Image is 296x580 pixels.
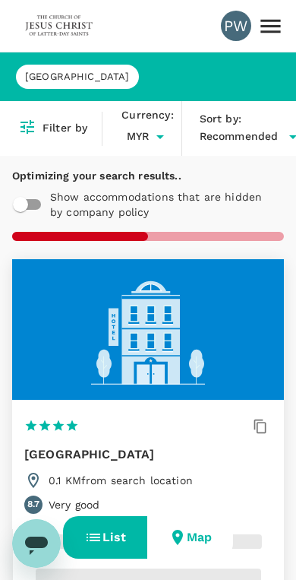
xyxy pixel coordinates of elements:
button: Map [147,516,233,559]
h6: [GEOGRAPHIC_DATA] [24,444,155,465]
img: The Malaysian Church of Jesus Christ of Latter-day Saints [24,9,94,43]
span: [GEOGRAPHIC_DATA] [16,70,139,84]
button: Open [150,126,171,147]
a: List [63,531,147,543]
p: Very good [49,497,99,512]
p: Optimizing your search results.. [12,168,181,183]
span: Recommended [200,128,279,145]
span: 8.7 [27,497,39,512]
p: Show accommodations that are hidden by company policy [50,189,276,220]
button: List [63,516,147,559]
div: [GEOGRAPHIC_DATA] [16,65,139,89]
a: Map [147,531,233,543]
h6: Currency : [121,107,173,124]
h6: Filter by [43,120,87,137]
p: 0.1 KM from search location [49,473,193,488]
iframe: Button to launch messaging window [12,519,61,568]
div: PW [221,11,251,41]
